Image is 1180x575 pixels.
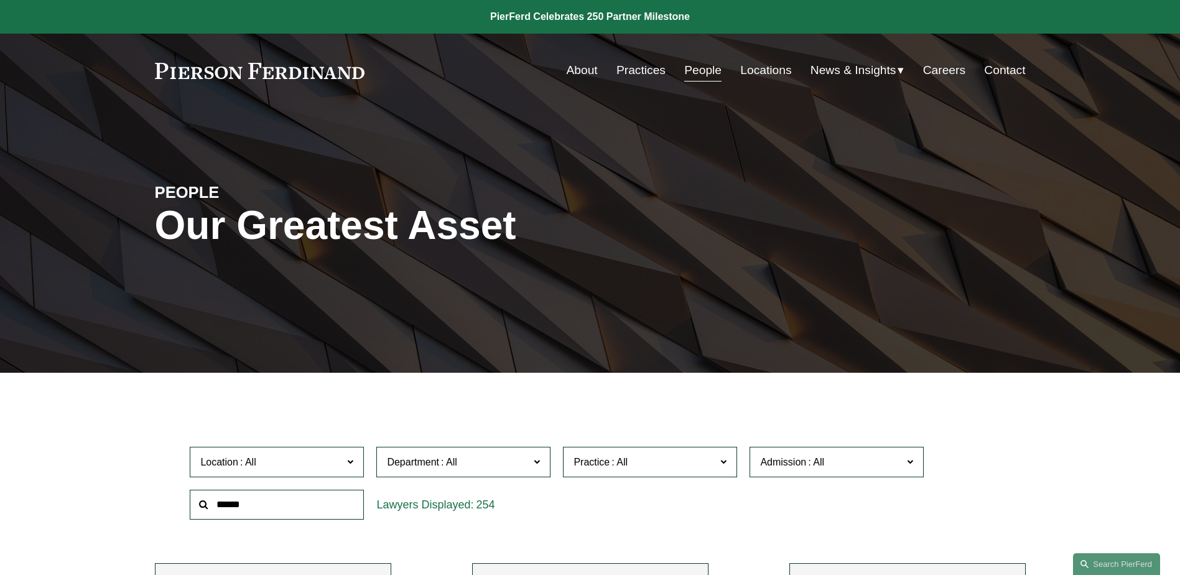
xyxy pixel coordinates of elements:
a: Search this site [1073,553,1160,575]
a: People [684,58,722,82]
h4: PEOPLE [155,182,373,202]
a: Practices [616,58,666,82]
a: Careers [923,58,965,82]
a: folder dropdown [811,58,904,82]
a: About [567,58,598,82]
h1: Our Greatest Asset [155,203,735,248]
span: Location [200,457,238,467]
span: News & Insights [811,60,896,82]
span: Department [387,457,439,467]
span: Admission [760,457,806,467]
a: Locations [740,58,791,82]
span: 254 [476,498,495,511]
span: Practice [574,457,610,467]
a: Contact [984,58,1025,82]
